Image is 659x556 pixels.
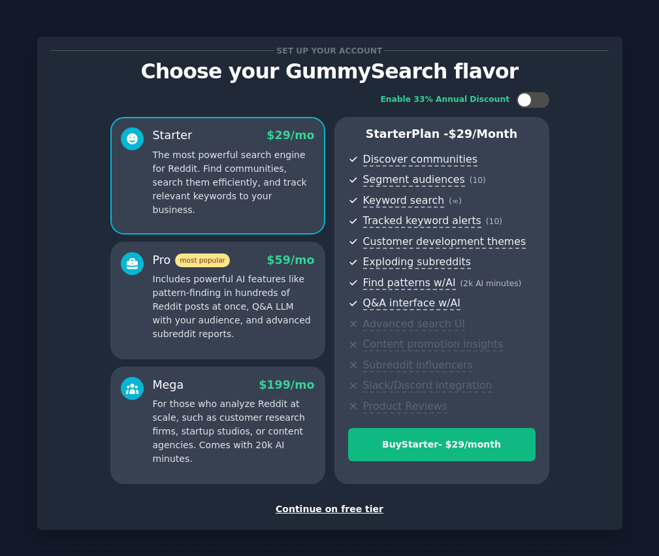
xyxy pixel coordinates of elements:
span: most popular [175,253,230,267]
span: Discover communities [363,153,477,167]
button: BuyStarter- $29/month [348,428,536,461]
div: Pro [153,252,230,269]
div: Mega [153,377,184,393]
span: Product Reviews [363,400,447,414]
span: ( ∞ ) [449,197,462,206]
span: Content promotion insights [363,338,504,352]
span: $ 59 /mo [266,253,314,267]
p: Starter Plan - [348,126,536,142]
span: ( 10 ) [486,217,502,226]
div: Enable 33% Annual Discount [381,94,510,106]
span: Keyword search [363,194,445,208]
span: Customer development themes [363,235,526,249]
p: Choose your GummySearch flavor [51,60,609,83]
span: ( 2k AI minutes ) [460,279,522,288]
span: Q&A interface w/AI [363,297,460,310]
span: Subreddit influencers [363,359,473,372]
div: Starter [153,127,193,144]
span: $ 199 /mo [259,378,314,391]
p: The most powerful search engine for Reddit. Find communities, search them efficiently, and track ... [153,148,315,217]
p: Includes powerful AI features like pattern-finding in hundreds of Reddit posts at once, Q&A LLM w... [153,272,315,341]
div: Continue on free tier [51,502,609,516]
div: Buy Starter - $ 29 /month [349,438,535,451]
span: Slack/Discord integration [363,379,492,393]
span: ( 10 ) [470,176,486,185]
span: Set up your account [274,44,385,57]
span: Tracked keyword alerts [363,214,481,228]
span: Find patterns w/AI [363,276,456,290]
span: Advanced search UI [363,318,465,331]
span: $ 29 /mo [266,129,314,142]
span: Exploding subreddits [363,255,471,269]
p: For those who analyze Reddit at scale, such as customer research firms, startup studios, or conte... [153,397,315,466]
span: $ 29 /month [449,127,518,140]
span: Segment audiences [363,173,465,187]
